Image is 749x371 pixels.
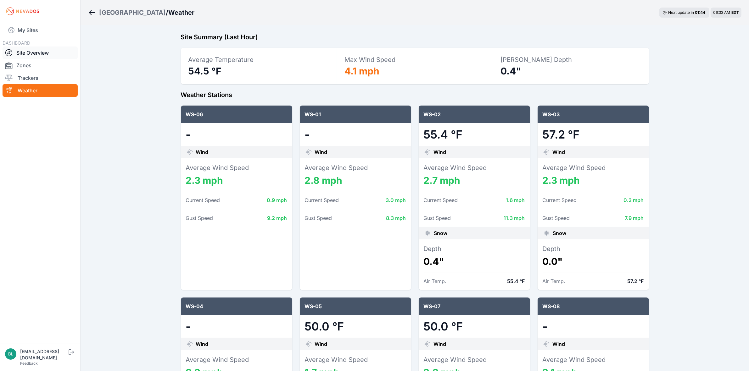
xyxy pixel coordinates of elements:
[305,128,406,141] dd: -
[99,8,166,17] a: [GEOGRAPHIC_DATA]
[186,163,287,172] dt: Average Wind Speed
[3,23,78,38] a: My Sites
[713,10,730,15] span: 06:33 AM
[543,175,644,186] dd: 2.3 mph
[305,214,332,222] dt: Gust Speed
[188,56,254,63] span: Average Temperature
[386,196,406,204] dd: 3.0 mph
[543,163,644,172] dt: Average Wind Speed
[543,128,644,141] dd: 57.2 °F
[424,214,451,222] dt: Gust Speed
[300,106,411,123] div: WS-01
[668,10,694,15] span: Next update in
[20,361,38,366] a: Feedback
[424,128,525,141] dd: 55.4 °F
[188,65,222,77] span: 54.5 °F
[267,196,287,204] dd: 0.9 mph
[424,244,525,253] dt: Depth
[538,106,649,123] div: WS-03
[424,175,525,186] dd: 2.7 mph
[628,277,644,285] dd: 57.2 °F
[305,163,406,172] dt: Average Wind Speed
[181,90,649,99] h2: Weather Stations
[553,148,565,156] span: Wind
[553,229,567,237] span: Snow
[5,348,16,360] img: blippencott@invenergy.com
[315,340,327,348] span: Wind
[20,348,67,361] div: [EMAIL_ADDRESS][DOMAIN_NAME]
[5,6,40,16] img: Nevados
[553,340,565,348] span: Wind
[3,84,78,97] a: Weather
[3,59,78,72] a: Zones
[181,33,649,41] h2: Site Summary (Last Hour)
[507,277,525,285] dd: 55.4 °F
[166,8,168,17] span: /
[186,128,287,141] dd: -
[305,320,406,333] dd: 50.0 °F
[624,196,644,204] dd: 0.2 mph
[181,297,292,315] div: WS-04
[315,148,327,156] span: Wind
[196,148,209,156] span: Wind
[186,355,287,364] dt: Average Wind Speed
[345,65,380,77] span: 4.1 mph
[267,214,287,222] dd: 9.2 mph
[419,297,530,315] div: WS-07
[424,196,458,204] dt: Current Speed
[543,355,644,364] dt: Average Wind Speed
[543,196,577,204] dt: Current Speed
[731,10,739,15] span: EDT
[186,320,287,333] dd: -
[305,355,406,364] dt: Average Wind Speed
[543,214,570,222] dt: Gust Speed
[424,355,525,364] dt: Average Wind Speed
[181,106,292,123] div: WS-06
[345,56,396,63] span: Max Wind Speed
[186,214,213,222] dt: Gust Speed
[424,277,447,285] dt: Air Temp.
[424,320,525,333] dd: 50.0 °F
[3,72,78,84] a: Trackers
[543,244,644,253] dt: Depth
[88,4,194,21] nav: Breadcrumb
[305,196,339,204] dt: Current Speed
[504,214,525,222] dd: 11.3 mph
[168,8,194,17] h3: Weather
[538,297,649,315] div: WS-08
[543,256,644,267] dd: 0.0"
[434,148,446,156] span: Wind
[695,10,706,15] div: 01 : 44
[543,320,644,333] dd: -
[3,40,30,46] span: DASHBOARD
[625,214,644,222] dd: 7.9 mph
[3,46,78,59] a: Site Overview
[434,340,446,348] span: Wind
[186,175,287,186] dd: 2.3 mph
[419,106,530,123] div: WS-02
[543,277,566,285] dt: Air Temp.
[501,56,572,63] span: [PERSON_NAME] Depth
[434,229,448,237] span: Snow
[196,340,209,348] span: Wind
[300,297,411,315] div: WS-05
[501,65,522,77] span: 0.4"
[386,214,406,222] dd: 8.3 mph
[186,196,220,204] dt: Current Speed
[424,163,525,172] dt: Average Wind Speed
[506,196,525,204] dd: 1.6 mph
[305,175,406,186] dd: 2.8 mph
[424,256,525,267] dd: 0.4"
